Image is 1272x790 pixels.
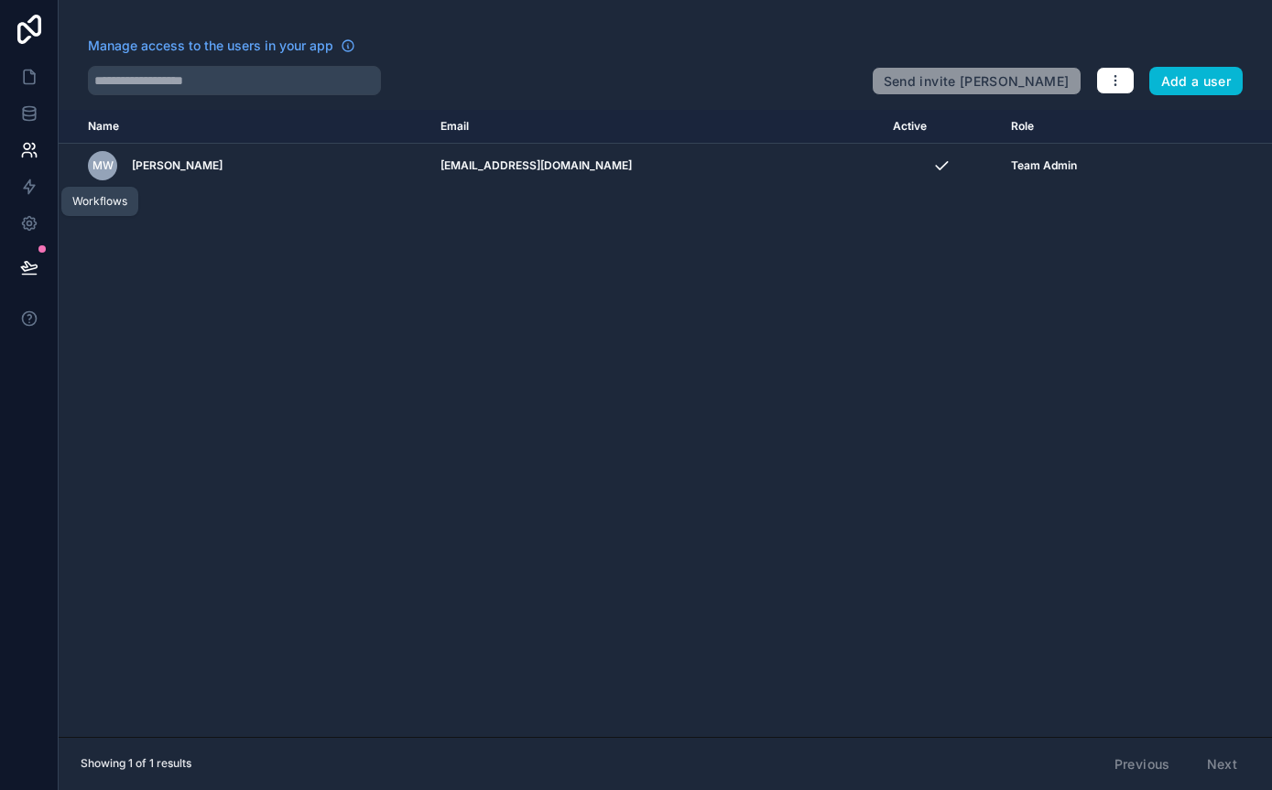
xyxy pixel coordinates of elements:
[72,194,127,209] div: Workflows
[429,110,882,144] th: Email
[81,756,191,771] span: Showing 1 of 1 results
[882,110,1000,144] th: Active
[1000,110,1187,144] th: Role
[92,158,114,173] span: MW
[1011,158,1077,173] span: Team Admin
[59,110,1272,737] div: scrollable content
[132,158,223,173] span: [PERSON_NAME]
[88,37,355,55] a: Manage access to the users in your app
[59,110,429,144] th: Name
[1149,67,1244,96] button: Add a user
[88,37,333,55] span: Manage access to the users in your app
[429,144,882,189] td: [EMAIL_ADDRESS][DOMAIN_NAME]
